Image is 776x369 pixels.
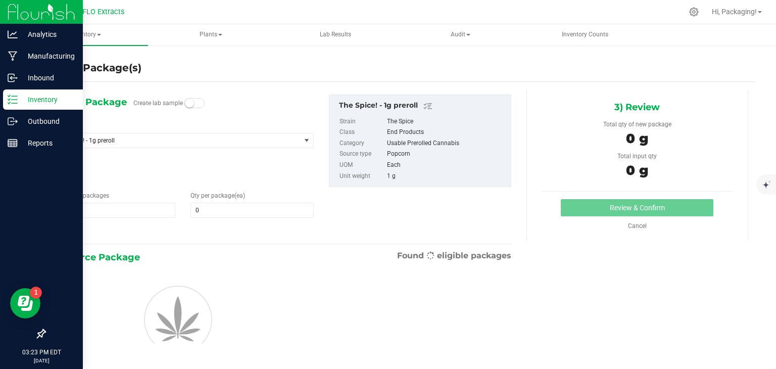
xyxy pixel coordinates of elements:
label: Class [339,127,385,138]
label: Unit weight [339,171,385,182]
span: Qty per package [190,192,245,199]
span: Inventory Counts [548,30,622,39]
inline-svg: Analytics [8,29,18,39]
a: Lab Results [274,24,398,45]
p: 03:23 PM EDT [5,348,78,357]
div: The Spice [387,116,506,127]
span: Audit [399,25,522,45]
a: Cancel [628,222,647,229]
span: 2) Source Package [52,250,140,265]
span: select [300,133,313,148]
iframe: Resource center [10,288,40,318]
div: The Spice! - 1g preroll [339,100,506,112]
button: Review & Confirm [561,199,713,216]
iframe: Resource center unread badge [30,287,42,299]
p: Analytics [18,28,78,40]
span: Plants [150,25,272,45]
span: The Spice [52,165,314,180]
input: 0 [191,203,313,217]
span: 0 g [626,162,648,178]
span: 1) New Package [52,95,127,110]
div: 1 g [387,171,506,182]
span: Lab Results [306,30,365,39]
inline-svg: Reports [8,138,18,148]
a: Plants [149,24,273,45]
a: Audit [399,24,522,45]
span: The Spice! - 1g preroll [57,137,287,144]
label: UOM [339,160,385,171]
p: Manufacturing [18,50,78,62]
div: End Products [387,127,506,138]
span: 3) Review [614,100,660,115]
p: Inventory [18,94,78,106]
inline-svg: Inbound [8,73,18,83]
p: Inbound [18,72,78,84]
div: Popcorn [387,149,506,160]
a: Inventory [24,24,148,45]
span: Found eligible packages [397,250,511,262]
inline-svg: Outbound [8,116,18,126]
div: Usable Prerolled Cannabis [387,138,506,149]
p: [DATE] [5,357,78,364]
div: Manage settings [688,7,700,17]
span: 0 g [626,130,648,147]
inline-svg: Inventory [8,95,18,105]
a: Inventory Counts [523,24,647,45]
span: Total qty of new package [603,121,671,128]
label: Category [339,138,385,149]
span: Hi, Packaging! [712,8,757,16]
p: Outbound [18,115,78,127]
span: Total input qty [617,153,657,160]
inline-svg: Manufacturing [8,51,18,61]
label: Create lab sample [133,96,183,111]
span: FLO Extracts [82,8,124,16]
label: Source type [339,149,385,160]
p: Reports [18,137,78,149]
div: Each [387,160,506,171]
input: 1 [53,203,175,217]
span: (ea) [234,192,245,199]
h4: Create Package(s) [44,61,141,75]
label: Strain [339,116,385,127]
